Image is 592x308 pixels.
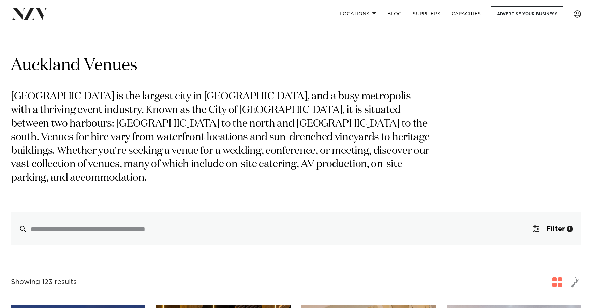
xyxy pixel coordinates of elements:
img: nzv-logo.png [11,8,48,20]
div: Showing 123 results [11,277,77,288]
a: SUPPLIERS [407,6,446,21]
p: [GEOGRAPHIC_DATA] is the largest city in [GEOGRAPHIC_DATA], and a busy metropolis with a thriving... [11,90,432,185]
a: Capacities [446,6,487,21]
a: Advertise your business [491,6,563,21]
span: Filter [546,225,565,232]
div: 1 [567,226,573,232]
a: BLOG [382,6,407,21]
a: Locations [334,6,382,21]
h1: Auckland Venues [11,55,581,76]
button: Filter1 [524,212,581,245]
